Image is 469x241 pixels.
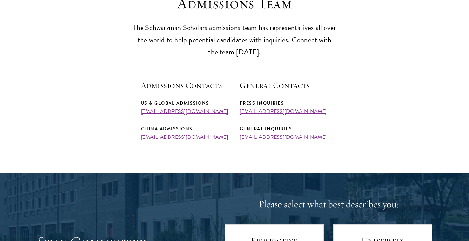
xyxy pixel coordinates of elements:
[141,133,228,141] a: [EMAIL_ADDRESS][DOMAIN_NAME]
[141,125,230,133] div: China Admissions
[240,133,327,141] a: [EMAIL_ADDRESS][DOMAIN_NAME]
[240,99,328,107] div: Press Inquiries
[141,80,230,91] h5: Admissions Contacts
[133,22,337,58] p: The Schwarzman Scholars admissions team has representatives all over the world to help potential ...
[240,125,328,133] div: General Inquiries
[141,99,230,107] div: US & Global Admissions
[240,80,328,91] h5: General Contacts
[225,198,432,211] h4: Please select what best describes you:
[240,107,327,115] a: [EMAIL_ADDRESS][DOMAIN_NAME]
[141,107,228,115] a: [EMAIL_ADDRESS][DOMAIN_NAME]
